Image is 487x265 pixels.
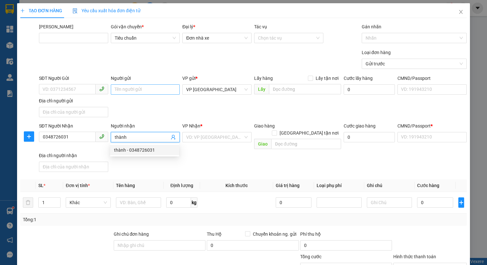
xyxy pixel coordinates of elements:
span: plus [20,8,25,13]
span: [GEOGRAPHIC_DATA] tận nơi [277,129,341,137]
div: SĐT Người Nhận [39,122,108,129]
th: Loại phụ phí [314,179,364,192]
span: Kích thước [225,183,248,188]
span: kg [191,197,197,208]
span: Khác [70,198,107,207]
label: Tác vụ [254,24,267,29]
span: Giao [254,139,271,149]
span: Đơn vị tính [66,183,90,188]
img: icon [72,8,78,14]
button: delete [23,197,33,208]
label: Gán nhãn [362,24,381,29]
div: Địa chỉ người nhận [39,152,108,159]
span: phone [99,86,104,91]
span: Yêu cầu xuất hóa đơn điện tử [72,8,140,13]
span: Giao hàng [254,123,275,128]
input: Dọc đường [271,139,341,149]
span: Lấy [254,84,269,94]
label: Loại đơn hàng [362,50,391,55]
span: Tổng cước [300,254,321,259]
input: Cước lấy hàng [344,84,395,95]
span: close [458,9,463,14]
span: Đơn nhà xe [186,33,248,43]
span: Tên hàng [116,183,135,188]
button: Close [452,3,470,21]
span: Định lượng [170,183,193,188]
span: TẠO ĐƠN HÀNG [20,8,62,13]
span: Gói vận chuyển [111,24,144,29]
label: Cước lấy hàng [344,76,373,81]
div: thành - 0348726031 [114,147,175,154]
button: plus [24,131,34,142]
span: Gửi trước [366,59,463,69]
span: Cước hàng [417,183,439,188]
label: Cước giao hàng [344,123,376,128]
span: VP Hải Phòng [186,85,248,94]
div: CMND/Passport [397,122,467,129]
div: Người nhận [111,122,180,129]
span: Chuyển khoản ng. gửi [250,231,299,238]
button: plus [458,197,464,208]
div: Phí thu hộ [300,231,392,240]
input: Ghi chú đơn hàng [114,240,206,251]
span: phone [99,134,104,139]
label: Hình thức thanh toán [393,254,436,259]
th: Ghi chú [364,179,415,192]
label: Mã ĐH [39,24,73,29]
input: Địa chỉ của người gửi [39,107,108,117]
input: Địa chỉ của người nhận [39,162,108,172]
span: VP Nhận [182,123,200,128]
input: 0 [276,197,312,208]
div: VP gửi [182,75,252,82]
input: VD: Bàn, Ghế [116,197,161,208]
div: CMND/Passport [397,75,467,82]
span: Tiêu chuẩn [115,33,176,43]
span: plus [24,134,34,139]
span: Đại lý [182,24,195,29]
div: thành - 0348726031 [110,145,179,155]
div: Tổng: 1 [23,216,188,223]
span: user-add [171,135,176,140]
input: Dọc đường [269,84,341,94]
input: Cước giao hàng [344,132,395,142]
span: Thu Hộ [207,232,222,237]
input: Ghi Chú [367,197,412,208]
span: Giá trị hàng [276,183,300,188]
span: Lấy hàng [254,76,273,81]
div: Địa chỉ người gửi [39,97,108,104]
span: plus [459,200,464,205]
span: SL [38,183,43,188]
div: Người gửi [111,75,180,82]
label: Ghi chú đơn hàng [114,232,149,237]
input: Mã ĐH [39,33,108,43]
div: SĐT Người Gửi [39,75,108,82]
span: Lấy tận nơi [313,75,341,82]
